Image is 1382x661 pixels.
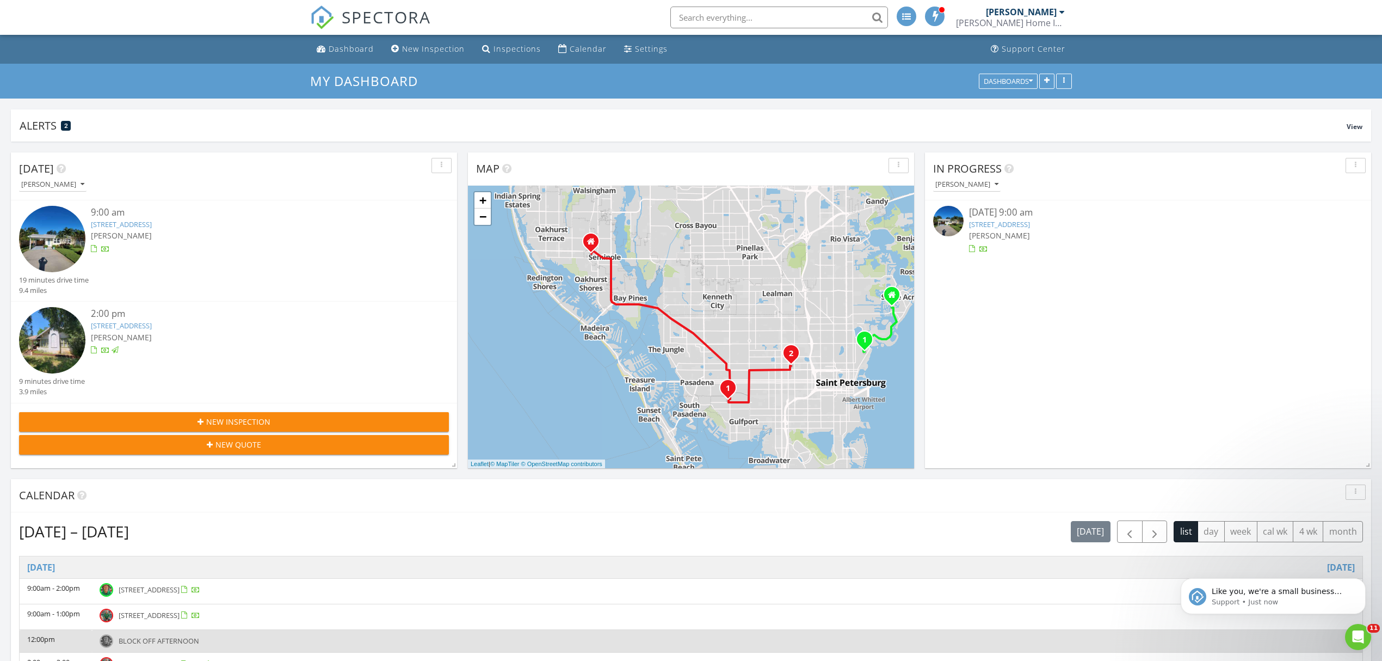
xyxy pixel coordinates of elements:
span: [STREET_ADDRESS] [119,610,180,620]
a: Leaflet [471,461,489,467]
iframe: Intercom notifications message [1164,555,1382,632]
button: New Quote [19,435,449,455]
div: Settings [635,44,668,54]
i: 1 [726,385,730,393]
a: [STREET_ADDRESS] [91,321,152,330]
a: Calendar [554,39,611,59]
button: month [1323,521,1363,542]
span: 2 [64,122,68,130]
td: 9:00am - 1:00pm [20,604,92,629]
a: [STREET_ADDRESS] [969,219,1030,229]
button: day [1198,521,1225,542]
button: New Inspection [19,412,449,432]
div: 626 16th Ave NE, St. Petersburg, FL 33704 [865,339,871,346]
span: BLOCK OFF AFTERNOON [119,636,199,646]
div: [DATE] 9:00 am [969,206,1327,219]
span: 11 [1367,624,1380,633]
h2: [DATE] – [DATE] [19,521,129,542]
div: 9:00 am [91,206,414,219]
a: Zoom in [474,192,491,209]
img: steves_picture.jpg [100,583,113,597]
a: New Inspection [387,39,469,59]
div: 7608 Ridge Rd, Seminole FL 33772 [591,241,597,248]
a: 2:00 pm [STREET_ADDRESS] [PERSON_NAME] 9 minutes drive time 3.9 miles [19,307,449,397]
div: Support Center [1002,44,1065,54]
button: week [1224,521,1257,542]
a: Settings [620,39,672,59]
div: 2933 7th Ave N, St. Petersburg, FL 33713 [791,353,798,359]
a: © OpenStreetMap contributors [521,461,602,467]
button: [DATE] [1071,521,1110,542]
a: Inspections [478,39,545,59]
span: In Progress [933,161,1002,176]
th: Go to August 28, 2025 [20,556,1362,579]
div: [PERSON_NAME] [21,181,84,188]
a: [DATE] 9:00 am [STREET_ADDRESS] [PERSON_NAME] [933,206,1363,254]
div: Shelton Home Inspections [956,17,1065,28]
span: Calendar [19,488,75,503]
div: Inspections [493,44,541,54]
button: [PERSON_NAME] [933,178,1001,192]
span: View [1347,122,1362,131]
span: [PERSON_NAME] [91,332,152,342]
a: Dashboard [312,39,378,59]
button: [PERSON_NAME] [19,178,87,192]
input: Search everything... [670,7,888,28]
div: 9.4 miles [19,285,89,296]
span: [STREET_ADDRESS] [119,585,180,595]
a: 9:00 am [STREET_ADDRESS] [PERSON_NAME] 19 minutes drive time 9.4 miles [19,206,449,296]
div: 4357 - 14th Way NE, St. Petersburg FL 33703 [892,295,898,301]
span: SPECTORA [342,5,431,28]
div: 19 minutes drive time [19,275,89,285]
span: New Quote [215,439,261,450]
div: [PERSON_NAME] [986,7,1057,17]
img: 9357027%2Fcover_photos%2FE4Zdd75o9zBFgFeIE1ea%2Fsmall.jpg [19,206,85,272]
i: 1 [862,336,867,344]
span: [PERSON_NAME] [969,230,1030,241]
a: SPECTORA [310,15,431,38]
button: Next [1142,521,1168,543]
div: Alerts [20,118,1347,133]
div: Calendar [570,44,607,54]
span: Map [476,161,499,176]
a: [STREET_ADDRESS] [119,610,200,620]
i: 2 [789,350,793,358]
div: 921 Freemont St S, Gulfport, FL 33707 [728,388,735,394]
button: list [1174,521,1198,542]
img: 9357027%2Fcover_photos%2FE4Zdd75o9zBFgFeIE1ea%2Fsmall.jpg [933,206,964,236]
div: New Inspection [402,44,465,54]
button: 4 wk [1293,521,1323,542]
img: 9347407%2Fcover_photos%2FChXvjd7VIbFPw4iLgEXX%2Fsmall.jpg [19,307,85,374]
span: [DATE] [19,161,54,176]
img: The Best Home Inspection Software - Spectora [310,5,334,29]
div: 2:00 pm [91,307,414,321]
button: cal wk [1257,521,1294,542]
a: Go to August 28, 2025 [27,561,55,574]
img: img_6446.jpg [100,609,113,622]
a: [STREET_ADDRESS] [119,585,200,595]
div: 9 minutes drive time [19,376,85,387]
td: 12:00pm [20,630,92,653]
a: Zoom out [474,209,491,225]
iframe: Intercom live chat [1345,624,1371,650]
td: 9:00am - 2:00pm [20,578,92,604]
a: © MapTiler [490,461,520,467]
button: Previous [1117,521,1143,543]
a: Support Center [986,39,1070,59]
div: [PERSON_NAME] [935,181,998,188]
div: | [468,460,605,469]
span: [PERSON_NAME] [91,230,152,241]
button: Dashboards [979,74,1038,89]
img: steves_picture.jpg [100,634,113,648]
div: Dashboard [329,44,374,54]
a: [STREET_ADDRESS] [91,219,152,229]
div: 3.9 miles [19,387,85,397]
div: Dashboards [984,77,1033,85]
span: New Inspection [206,416,270,427]
a: My Dashboard [310,72,427,90]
